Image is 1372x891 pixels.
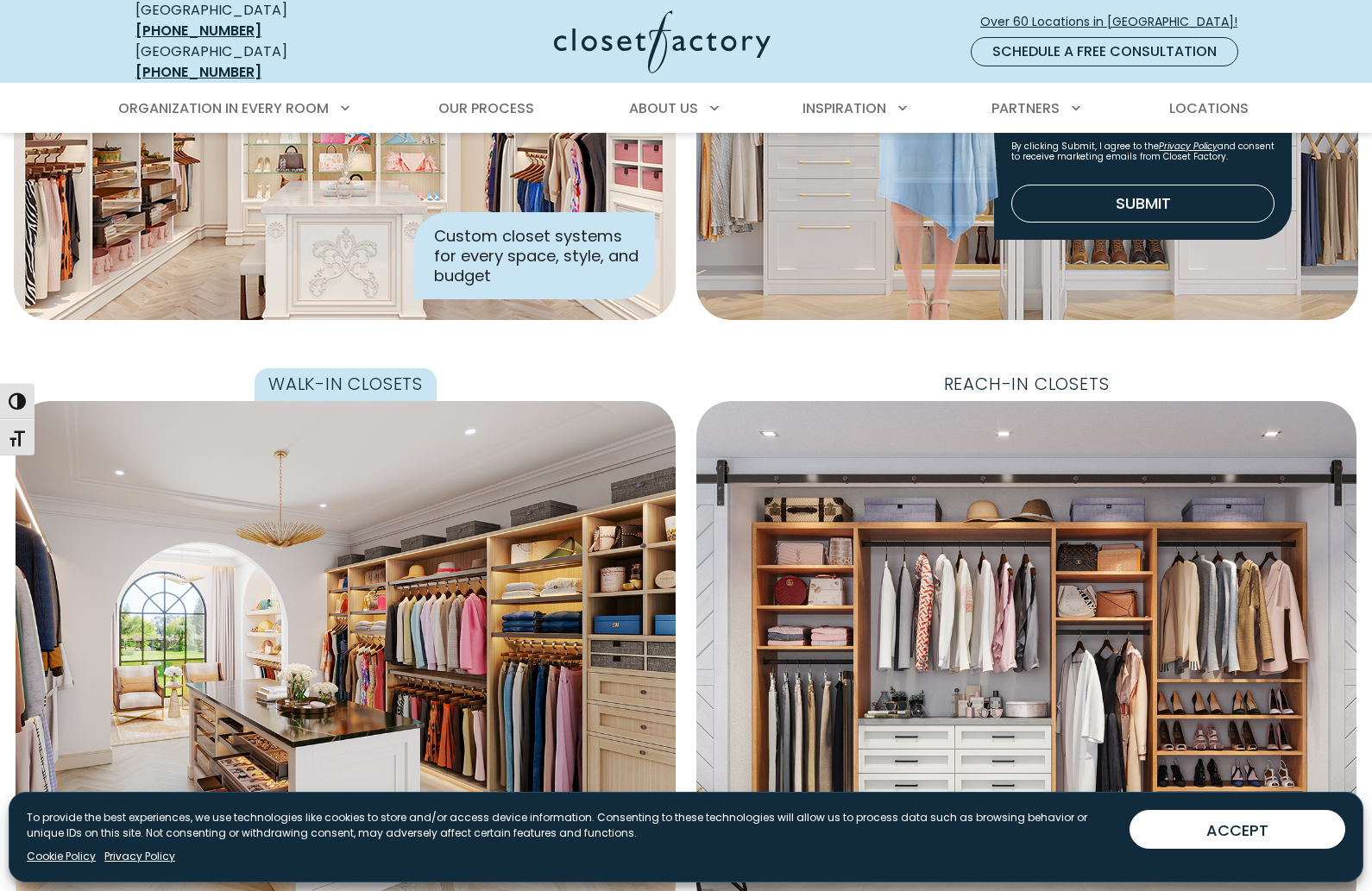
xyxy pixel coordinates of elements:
span: Walk-In Closets [255,368,437,401]
span: Organization in Every Room [118,98,329,118]
span: About Us [629,98,698,118]
a: Cookie Policy [27,849,96,864]
div: Custom closet systems for every space, style, and budget [413,212,655,299]
button: ACCEPT [1130,810,1345,849]
span: Over 60 Locations in [GEOGRAPHIC_DATA]! [980,13,1251,31]
a: Schedule a Free Consultation [971,37,1238,66]
span: Reach-In Closets [930,368,1123,401]
span: Locations [1169,98,1249,118]
span: Partners [991,98,1060,118]
a: Privacy Policy [104,849,175,864]
nav: Primary Menu [106,85,1266,133]
a: [PHONE_NUMBER] [135,62,261,82]
a: [PHONE_NUMBER] [135,21,261,41]
span: Inspiration [802,98,886,118]
span: Our Process [438,98,534,118]
p: To provide the best experiences, we use technologies like cookies to store and/or access device i... [27,810,1116,841]
div: [GEOGRAPHIC_DATA] [135,41,386,83]
a: Over 60 Locations in [GEOGRAPHIC_DATA]! [979,7,1252,37]
img: Closet Factory Logo [554,10,771,73]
